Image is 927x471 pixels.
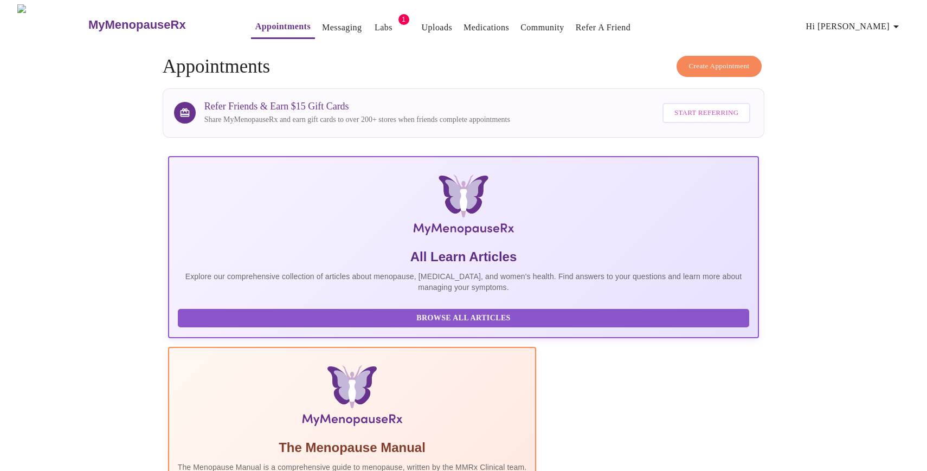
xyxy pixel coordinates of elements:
img: MyMenopauseRx Logo [17,4,87,45]
button: Messaging [318,17,366,38]
span: 1 [398,14,409,25]
a: Medications [463,20,509,35]
button: Create Appointment [677,56,762,77]
button: Appointments [251,16,315,39]
a: Uploads [422,20,453,35]
h3: Refer Friends & Earn $15 Gift Cards [204,101,510,112]
p: Share MyMenopauseRx and earn gift cards to over 200+ stores when friends complete appointments [204,114,510,125]
span: Create Appointment [689,60,750,73]
a: Community [520,20,564,35]
img: MyMenopauseRx Logo [266,175,660,240]
span: Browse All Articles [189,312,739,325]
button: Uploads [417,17,457,38]
a: Messaging [322,20,362,35]
h4: Appointments [163,56,765,78]
h3: MyMenopauseRx [88,18,186,32]
button: Refer a Friend [571,17,635,38]
a: Appointments [255,19,311,34]
button: Hi [PERSON_NAME] [802,16,907,37]
button: Start Referring [662,103,750,123]
h5: All Learn Articles [178,248,750,266]
span: Start Referring [674,107,738,119]
a: MyMenopauseRx [87,6,229,44]
span: Hi [PERSON_NAME] [806,19,903,34]
a: Browse All Articles [178,313,752,322]
button: Medications [459,17,513,38]
img: Menopause Manual [233,365,471,430]
h5: The Menopause Manual [178,439,527,456]
a: Start Referring [660,98,753,128]
a: Labs [375,20,392,35]
p: Explore our comprehensive collection of articles about menopause, [MEDICAL_DATA], and women's hea... [178,271,750,293]
a: Refer a Friend [576,20,631,35]
button: Community [516,17,569,38]
button: Browse All Articles [178,309,750,328]
button: Labs [366,17,401,38]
